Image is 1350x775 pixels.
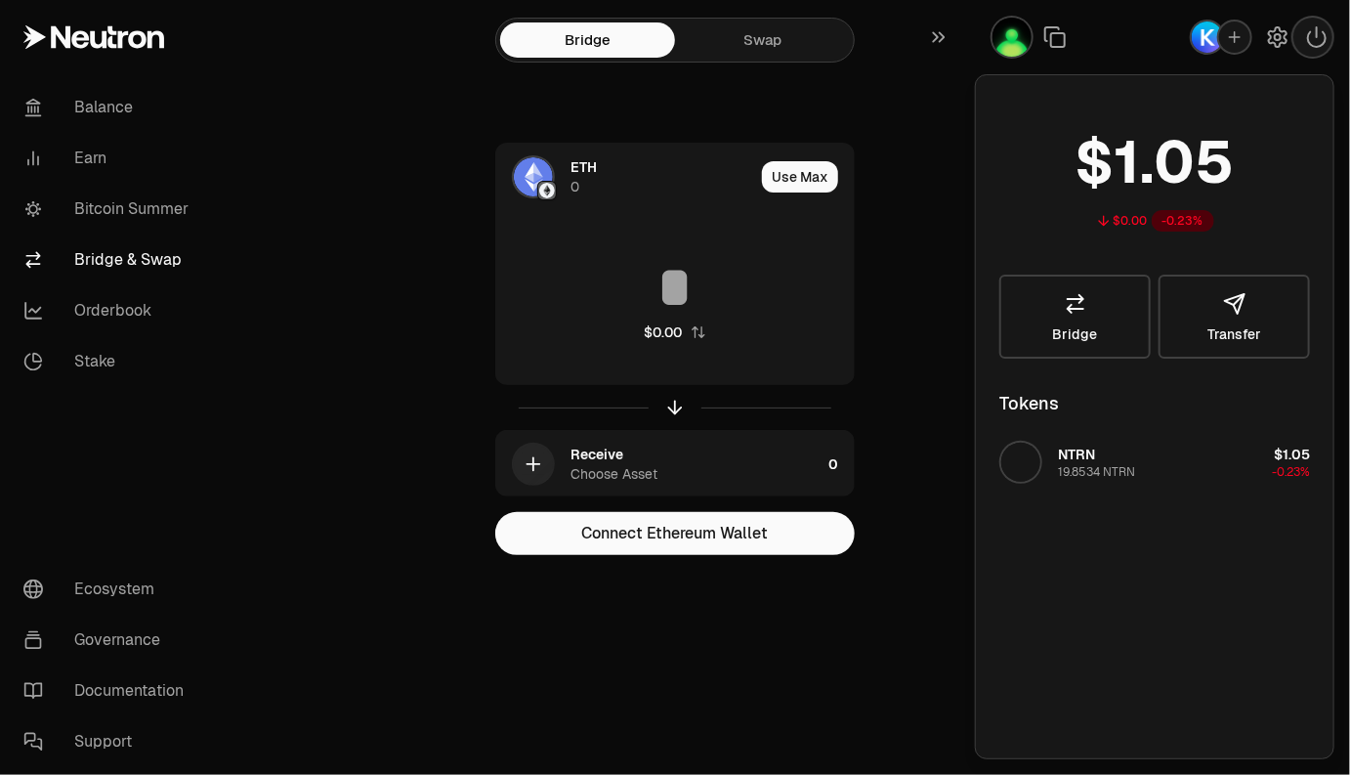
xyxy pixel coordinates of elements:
[999,275,1151,359] a: Bridge
[496,431,821,497] div: ReceiveChoose Asset
[991,16,1034,59] button: Bitcoin Summer Wallet
[1114,213,1148,229] div: $0.00
[992,18,1032,57] img: Bitcoin Summer Wallet
[1192,22,1223,53] img: Keplr
[645,323,683,342] div: $0.00
[762,161,838,193] button: Use Max
[999,390,1059,417] div: Tokens
[8,615,211,666] a: Governance
[8,716,211,767] a: Support
[828,431,854,497] div: 0
[1190,20,1252,55] button: Keplr
[1207,327,1261,341] span: Transfer
[1058,464,1135,480] div: 19.8534 NTRN
[496,144,754,210] div: ETH LogoEthereum LogoEthereum LogoETH0
[1152,210,1214,232] div: -0.23%
[570,464,657,484] div: Choose Asset
[8,235,211,285] a: Bridge & Swap
[8,133,211,184] a: Earn
[1274,446,1310,463] span: $1.05
[1272,464,1310,480] span: -0.23%
[495,512,855,555] button: Connect Ethereum Wallet
[500,22,675,58] a: Bridge
[8,285,211,336] a: Orderbook
[645,323,706,342] button: $0.00
[1058,446,1095,463] span: NTRN
[675,22,850,58] a: Swap
[8,82,211,133] a: Balance
[8,184,211,235] a: Bitcoin Summer
[1053,327,1098,341] span: Bridge
[8,336,211,387] a: Stake
[496,431,854,497] button: ReceiveChoose Asset0
[8,666,211,716] a: Documentation
[570,177,579,196] div: 0
[8,564,211,615] a: Ecosystem
[1159,275,1310,359] button: Transfer
[514,157,553,196] img: ETH Logo
[570,157,597,177] span: ETH
[570,445,623,464] div: Receive
[988,433,1322,492] button: NTRN LogoNTRN19.8534 NTRN$1.05-0.23%
[539,183,555,198] img: Ethereum Logo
